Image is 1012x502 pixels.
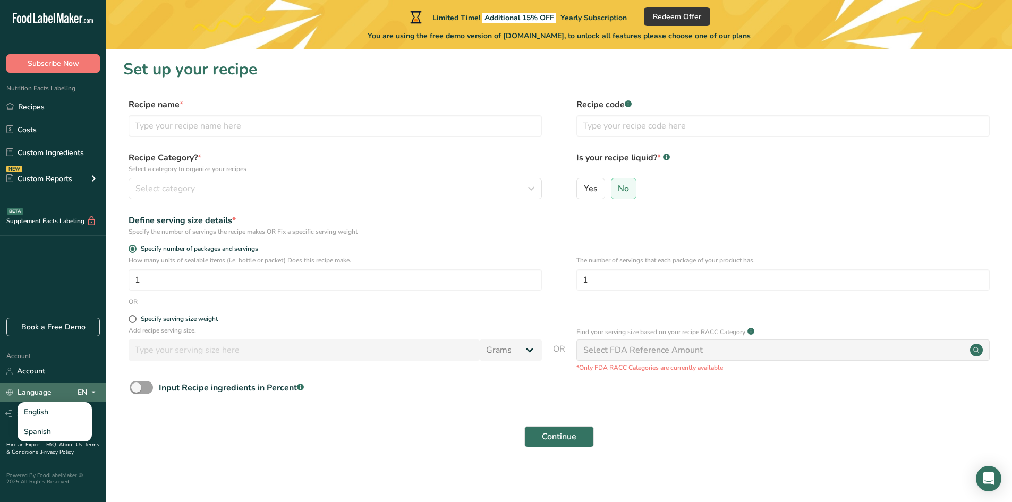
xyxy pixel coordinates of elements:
[6,318,100,336] a: Book a Free Demo
[576,115,990,137] input: Type your recipe code here
[18,402,92,422] div: English
[618,183,629,194] span: No
[576,151,990,174] label: Is your recipe liquid?
[129,214,542,227] div: Define serving size details
[482,13,556,23] span: Additional 15% OFF
[976,466,1001,491] div: Open Intercom Messenger
[129,326,542,335] p: Add recipe serving size.
[129,164,542,174] p: Select a category to organize your recipes
[542,430,576,443] span: Continue
[576,363,990,372] p: *Only FDA RACC Categories are currently available
[6,472,100,485] div: Powered By FoodLabelMaker © 2025 All Rights Reserved
[6,383,52,402] a: Language
[137,245,258,253] span: Specify number of packages and servings
[129,178,542,199] button: Select category
[59,441,84,448] a: About Us .
[135,182,195,195] span: Select category
[6,441,44,448] a: Hire an Expert .
[18,422,92,441] div: Spanish
[583,344,703,356] div: Select FDA Reference Amount
[584,183,598,194] span: Yes
[524,426,594,447] button: Continue
[732,31,751,41] span: plans
[41,448,74,456] a: Privacy Policy
[560,13,627,23] span: Yearly Subscription
[576,256,990,265] p: The number of servings that each package of your product has.
[6,441,99,456] a: Terms & Conditions .
[644,7,710,26] button: Redeem Offer
[129,339,480,361] input: Type your serving size here
[6,54,100,73] button: Subscribe Now
[6,166,22,172] div: NEW
[408,11,627,23] div: Limited Time!
[368,30,751,41] span: You are using the free demo version of [DOMAIN_NAME], to unlock all features please choose one of...
[129,151,542,174] label: Recipe Category?
[129,297,138,307] div: OR
[7,208,23,215] div: BETA
[129,227,542,236] div: Specify the number of servings the recipe makes OR Fix a specific serving weight
[28,58,79,69] span: Subscribe Now
[6,173,72,184] div: Custom Reports
[653,11,701,22] span: Redeem Offer
[46,441,59,448] a: FAQ .
[159,381,304,394] div: Input Recipe ingredients in Percent
[129,256,542,265] p: How many units of sealable items (i.e. bottle or packet) Does this recipe make.
[129,98,542,111] label: Recipe name
[141,315,218,323] div: Specify serving size weight
[576,327,745,337] p: Find your serving size based on your recipe RACC Category
[129,115,542,137] input: Type your recipe name here
[123,57,995,81] h1: Set up your recipe
[576,98,990,111] label: Recipe code
[78,386,100,399] div: EN
[553,343,565,372] span: OR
